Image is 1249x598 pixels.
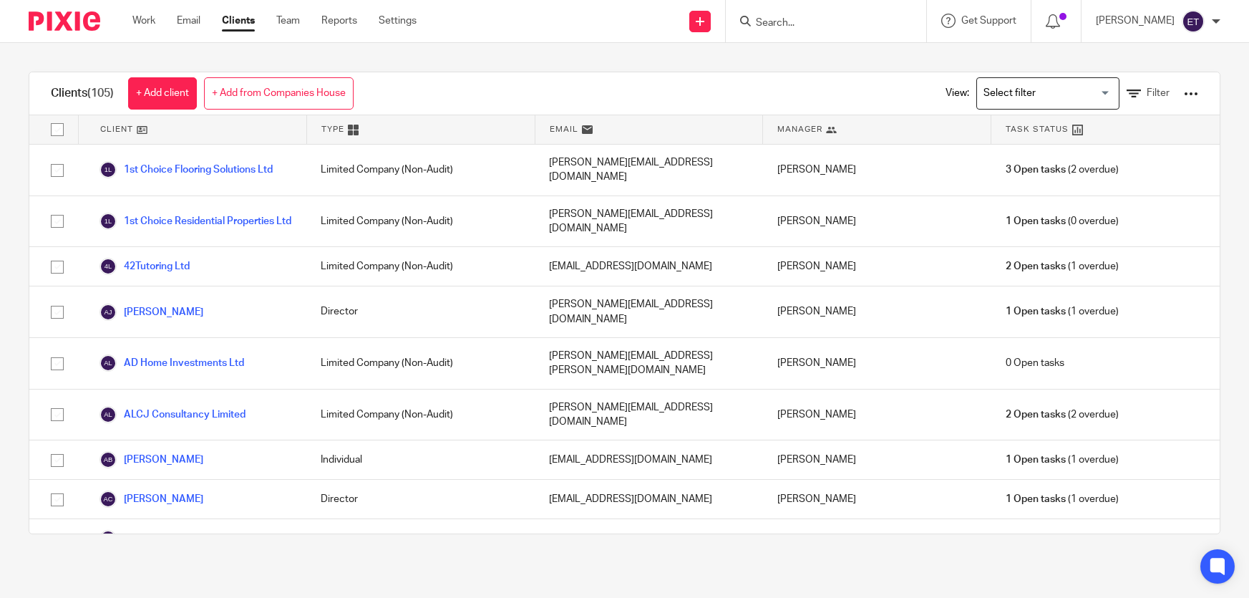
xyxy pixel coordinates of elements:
a: + Add client [128,77,197,110]
span: Task Status [1006,123,1069,135]
div: [PERSON_NAME][EMAIL_ADDRESS][DOMAIN_NAME] [535,286,763,337]
span: (2 overdue) [1006,407,1119,422]
span: (1 overdue) [1006,304,1119,319]
span: 1 Open tasks [1006,453,1066,467]
span: (1 overdue) [1006,453,1119,467]
span: 2 Open tasks [1006,259,1066,274]
img: svg%3E [1182,10,1205,33]
span: 0 Open tasks [1006,356,1064,370]
div: [PERSON_NAME] [763,519,991,572]
div: Search for option [976,77,1119,110]
a: ALCJ Consultancy Limited [99,406,246,423]
div: [PERSON_NAME] [763,480,991,519]
span: (1 overdue) [1006,259,1119,274]
a: [PERSON_NAME] t/a Luxe by [PERSON_NAME] [99,530,292,561]
span: 2 Open tasks [1006,407,1066,422]
img: svg%3E [99,304,117,321]
a: Email [177,14,200,28]
img: svg%3E [99,406,117,423]
div: [PERSON_NAME][EMAIL_ADDRESS][DOMAIN_NAME] [535,390,763,440]
div: [PERSON_NAME][EMAIL_ADDRESS][DOMAIN_NAME] [535,519,763,572]
p: [PERSON_NAME] [1096,14,1175,28]
a: Team [276,14,300,28]
a: 42Tutoring Ltd [99,258,190,275]
a: 1st Choice Residential Properties Ltd [99,213,291,230]
div: [EMAIL_ADDRESS][DOMAIN_NAME] [535,480,763,519]
div: [EMAIL_ADDRESS][DOMAIN_NAME] [535,440,763,479]
div: [PERSON_NAME] [763,440,991,479]
a: Work [132,14,155,28]
span: (2 overdue) [1006,163,1119,177]
span: (1 overdue) [1006,492,1119,506]
div: Limited Company (Non-Audit) [306,145,535,196]
input: Search for option [978,81,1111,106]
a: 1st Choice Flooring Solutions Ltd [99,161,273,178]
span: Type [321,123,344,135]
span: 1 Open tasks [1006,304,1066,319]
img: svg%3E [99,530,117,547]
a: + Add from Companies House [204,77,354,110]
div: Individual [306,440,535,479]
span: Filter [1147,88,1170,98]
img: svg%3E [99,355,117,372]
div: [PERSON_NAME] [763,286,991,337]
a: [PERSON_NAME] [99,491,203,508]
input: Select all [44,116,71,143]
span: 1 Open tasks [1006,214,1066,228]
div: [PERSON_NAME][EMAIL_ADDRESS][DOMAIN_NAME] [535,145,763,196]
img: svg%3E [99,161,117,178]
h1: Clients [51,86,114,101]
div: [PERSON_NAME] [763,196,991,247]
span: Email [550,123,578,135]
div: [PERSON_NAME][EMAIL_ADDRESS][PERSON_NAME][DOMAIN_NAME] [535,338,763,389]
a: [PERSON_NAME] [99,304,203,321]
div: Limited Company (Non-Audit) [306,338,535,389]
a: Clients [222,14,255,28]
a: Reports [321,14,357,28]
div: [PERSON_NAME][EMAIL_ADDRESS][DOMAIN_NAME] [535,196,763,247]
img: svg%3E [99,491,117,508]
a: AD Home Investments Ltd [99,355,244,372]
div: [EMAIL_ADDRESS][DOMAIN_NAME] [535,247,763,286]
div: Director [306,480,535,519]
img: svg%3E [99,451,117,468]
div: [PERSON_NAME] [763,247,991,286]
div: Limited Company (Non-Audit) [306,196,535,247]
img: svg%3E [99,213,117,230]
div: [PERSON_NAME] [763,338,991,389]
span: Get Support [961,16,1016,26]
div: [PERSON_NAME] [763,145,991,196]
span: Manager [777,123,822,135]
input: Search [754,17,883,30]
div: View: [924,72,1198,115]
span: (105) [87,87,114,99]
span: 3 Open tasks [1006,163,1066,177]
div: Self-employed [306,519,535,572]
img: svg%3E [99,258,117,275]
span: 1 Open tasks [1006,492,1066,506]
a: Settings [379,14,417,28]
div: Limited Company (Non-Audit) [306,390,535,440]
span: (0 overdue) [1006,214,1119,228]
div: [PERSON_NAME] [763,390,991,440]
a: [PERSON_NAME] [99,451,203,468]
div: Director [306,286,535,337]
span: Client [100,123,133,135]
img: Pixie [29,11,100,31]
div: Limited Company (Non-Audit) [306,247,535,286]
